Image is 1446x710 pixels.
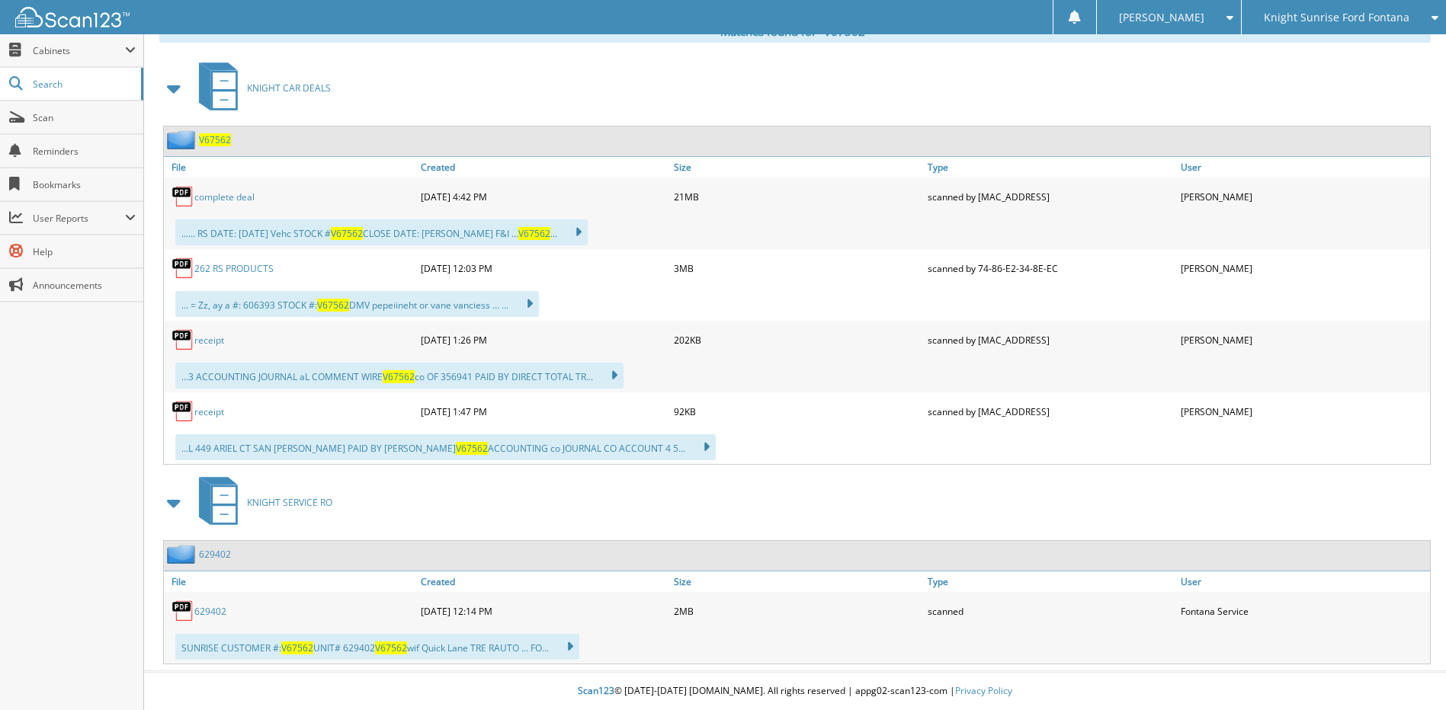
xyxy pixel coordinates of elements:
[578,684,614,697] span: Scan123
[172,600,194,622] img: PDF.png
[172,400,194,423] img: PDF.png
[417,181,670,212] div: [DATE] 4:42 PM
[33,212,125,225] span: User Reports
[924,253,1177,283] div: scanned by 74-86-E2-34-8E-EC
[33,111,136,124] span: Scan
[172,185,194,208] img: PDF.png
[172,257,194,280] img: PDF.png
[175,291,539,317] div: ... = Zz, ay a #: 606393 STOCK #: DMV pepeiineht or vane vanciess ... ...
[417,325,670,355] div: [DATE] 1:26 PM
[33,44,125,57] span: Cabinets
[456,442,488,455] span: V67562
[1370,637,1446,710] iframe: Chat Widget
[670,157,923,177] a: Size
[15,7,130,27] img: scan123-logo-white.svg
[167,130,199,149] img: folder2.png
[1119,13,1204,22] span: [PERSON_NAME]
[247,82,331,94] span: KNIGHT CAR DEALS
[33,145,136,158] span: Reminders
[194,190,255,203] a: complete deal
[1264,13,1409,22] span: Knight Sunrise Ford Fontana
[144,673,1446,710] div: © [DATE]-[DATE] [DOMAIN_NAME]. All rights reserved | appg02-scan123-com |
[331,227,363,240] span: V67562
[924,571,1177,592] a: Type
[1177,253,1430,283] div: [PERSON_NAME]
[33,78,133,91] span: Search
[194,405,224,418] a: receipt
[924,157,1177,177] a: Type
[924,596,1177,626] div: scanned
[670,596,923,626] div: 2MB
[190,472,332,532] a: KNIGHT SERVICE RO
[172,328,194,351] img: PDF.png
[670,571,923,592] a: Size
[190,58,331,118] a: KNIGHT CAR DEALS
[417,571,670,592] a: Created
[175,363,624,389] div: ...3 ACCOUNTING JOURNAL aL COMMENT WIRE co OF 356941 PAID BY DIRECT TOTAL TR...
[1177,325,1430,355] div: [PERSON_NAME]
[199,548,231,561] a: 629402
[924,325,1177,355] div: scanned by [MAC_ADDRESS]
[924,396,1177,427] div: scanned by [MAC_ADDRESS]
[175,219,588,245] div: ...... RS DATE: [DATE] Vehc STOCK # CLOSE DATE: [PERSON_NAME] F&I ... ...
[670,181,923,212] div: 21MB
[924,181,1177,212] div: scanned by [MAC_ADDRESS]
[194,334,224,347] a: receipt
[383,370,415,383] span: V67562
[175,634,579,660] div: SUNRISE CUSTOMER #: UNIT# 629402 wif Quick Lane TRE RAUTO ... FO...
[518,227,550,240] span: V67562
[670,253,923,283] div: 3MB
[670,396,923,427] div: 92KB
[247,496,332,509] span: KNIGHT SERVICE RO
[417,596,670,626] div: [DATE] 12:14 PM
[33,245,136,258] span: Help
[194,262,274,275] a: 262 RS PRODUCTS
[164,157,417,177] a: File
[164,571,417,592] a: File
[281,641,313,654] span: V67562
[1177,157,1430,177] a: User
[955,684,1012,697] a: Privacy Policy
[317,299,349,312] span: V67562
[1177,181,1430,212] div: [PERSON_NAME]
[375,641,407,654] span: V67562
[417,396,670,427] div: [DATE] 1:47 PM
[194,605,226,618] a: 629402
[167,545,199,564] img: folder2.png
[1177,571,1430,592] a: User
[175,434,716,460] div: ...L 449 ARIEL CT SAN [PERSON_NAME] PAID BY [PERSON_NAME] ACCOUNTING co JOURNAL CO ACCOUNT 4 5...
[1177,596,1430,626] div: Fontana Service
[417,157,670,177] a: Created
[1177,396,1430,427] div: [PERSON_NAME]
[670,325,923,355] div: 202KB
[417,253,670,283] div: [DATE] 12:03 PM
[33,178,136,191] span: Bookmarks
[199,133,231,146] a: V67562
[33,279,136,292] span: Announcements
